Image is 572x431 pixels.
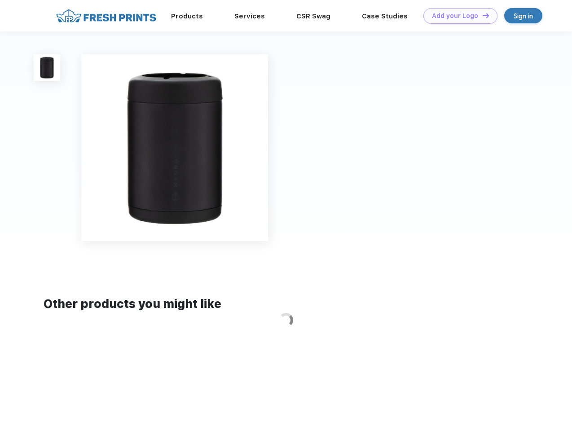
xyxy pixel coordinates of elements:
img: fo%20logo%202.webp [53,8,159,24]
div: Add your Logo [432,12,478,20]
div: Other products you might like [44,295,528,313]
div: Sign in [514,11,533,21]
a: Sign in [504,8,542,23]
a: Products [171,12,203,20]
img: func=resize&h=640 [81,54,268,241]
img: DT [483,13,489,18]
img: func=resize&h=100 [34,54,60,81]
